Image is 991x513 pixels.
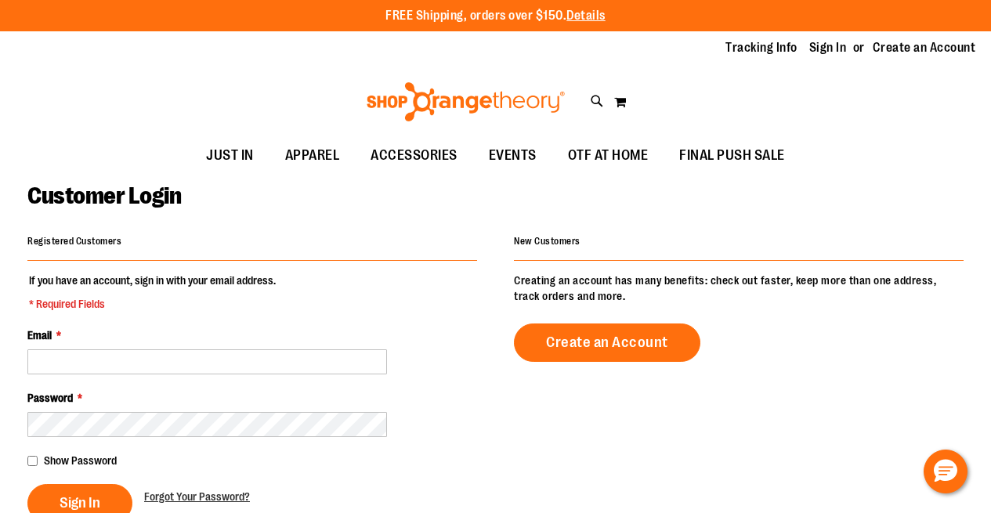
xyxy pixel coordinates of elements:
a: Details [566,9,606,23]
a: Forgot Your Password? [144,489,250,504]
a: Tracking Info [725,39,798,56]
a: OTF AT HOME [552,138,664,174]
span: ACCESSORIES [371,138,458,173]
span: FINAL PUSH SALE [679,138,785,173]
span: Forgot Your Password? [144,490,250,503]
button: Hello, have a question? Let’s chat. [924,450,967,493]
img: Shop Orangetheory [364,82,567,121]
p: FREE Shipping, orders over $150. [385,7,606,25]
a: Create an Account [873,39,976,56]
a: APPAREL [269,138,356,174]
a: ACCESSORIES [355,138,473,174]
span: Email [27,329,52,341]
span: APPAREL [285,138,340,173]
a: EVENTS [473,138,552,174]
strong: Registered Customers [27,236,121,247]
p: Creating an account has many benefits: check out faster, keep more than one address, track orders... [514,273,964,304]
a: FINAL PUSH SALE [664,138,801,174]
span: Sign In [60,494,100,511]
span: Customer Login [27,182,181,209]
span: JUST IN [206,138,254,173]
span: * Required Fields [29,296,276,312]
a: Create an Account [514,323,700,362]
strong: New Customers [514,236,580,247]
span: Password [27,392,73,404]
span: OTF AT HOME [568,138,649,173]
a: Sign In [809,39,847,56]
span: Show Password [44,454,117,467]
span: EVENTS [489,138,537,173]
a: JUST IN [190,138,269,174]
span: Create an Account [546,334,668,351]
legend: If you have an account, sign in with your email address. [27,273,277,312]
